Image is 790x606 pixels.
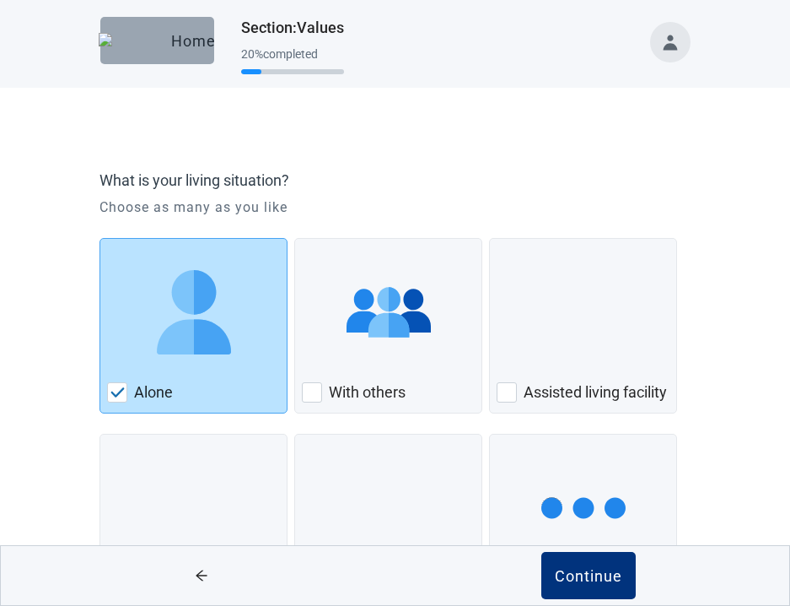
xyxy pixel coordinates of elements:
[241,16,344,40] h1: Section : Values
[489,238,677,414] div: Assisted Living Facility, checkbox, not checked
[524,382,667,403] label: Assisted living facility
[99,33,164,48] img: Elephant
[241,41,344,82] div: Progress section
[99,238,288,414] div: Alone, checkbox, checked
[555,567,622,584] div: Continue
[99,170,681,191] p: What is your living situation?
[134,382,173,403] label: Alone
[99,197,690,218] p: Choose as many as you like
[169,569,233,582] span: arrow-left
[114,32,201,49] div: Home
[100,17,214,64] button: ElephantHome
[294,238,482,414] div: With Others, checkbox, not checked
[541,552,636,599] button: Continue
[329,382,406,403] label: With others
[241,47,344,61] div: 20 % completed
[650,22,691,62] button: Toggle account menu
